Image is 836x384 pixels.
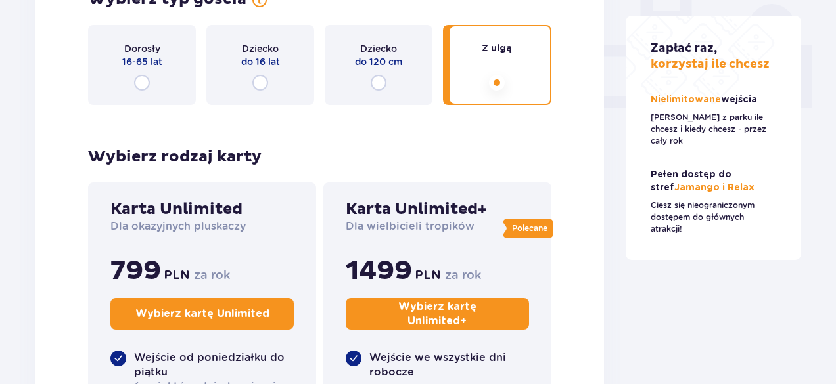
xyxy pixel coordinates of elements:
[651,41,770,72] p: korzystaj ile chcesz
[651,170,731,192] span: Pełen dostęp do stref
[346,298,529,330] button: Wybierz kartę Unlimited+
[241,55,280,68] span: do 16 lat
[88,147,551,167] p: Wybierz rodzaj karty
[110,351,126,366] img: roundedCheckBlue.4a3460b82ef5fd2642f707f390782c34.svg
[651,168,777,194] p: Jamango i Relax
[415,268,441,284] span: PLN
[512,223,547,234] p: Polecane
[482,42,512,55] span: Z ulgą
[346,219,475,234] p: Dla wielbicieli tropików
[124,42,160,55] span: Dorosły
[346,255,412,288] span: 1499
[355,55,402,68] span: do 120 cm
[122,55,162,68] span: 16-65 lat
[721,95,757,104] span: wejścia
[134,351,294,379] p: Wejście od poniedziałku do piątku
[651,93,760,106] p: Nielimitowane
[445,267,481,283] p: za rok
[110,200,243,219] p: Karta Unlimited
[651,200,777,235] p: Ciesz się nieograniczonym dostępem do głównych atrakcji!
[110,298,294,330] button: Wybierz kartę Unlimited
[194,267,230,283] p: za rok
[360,42,397,55] span: Dziecko
[651,112,777,147] p: [PERSON_NAME] z parku ile chcesz i kiedy chcesz - przez cały rok
[135,307,269,321] p: Wybierz kartę Unlimited
[346,351,361,366] img: roundedCheckBlue.4a3460b82ef5fd2642f707f390782c34.svg
[651,41,717,56] span: Zapłać raz,
[242,42,279,55] span: Dziecko
[164,268,190,284] span: PLN
[368,299,507,328] p: Wybierz kartę Unlimited +
[110,219,246,234] p: Dla okazyjnych pluskaczy
[369,351,529,379] p: Wejście we wszystkie dni robocze
[110,255,161,288] span: 799
[346,200,487,219] p: Karta Unlimited+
